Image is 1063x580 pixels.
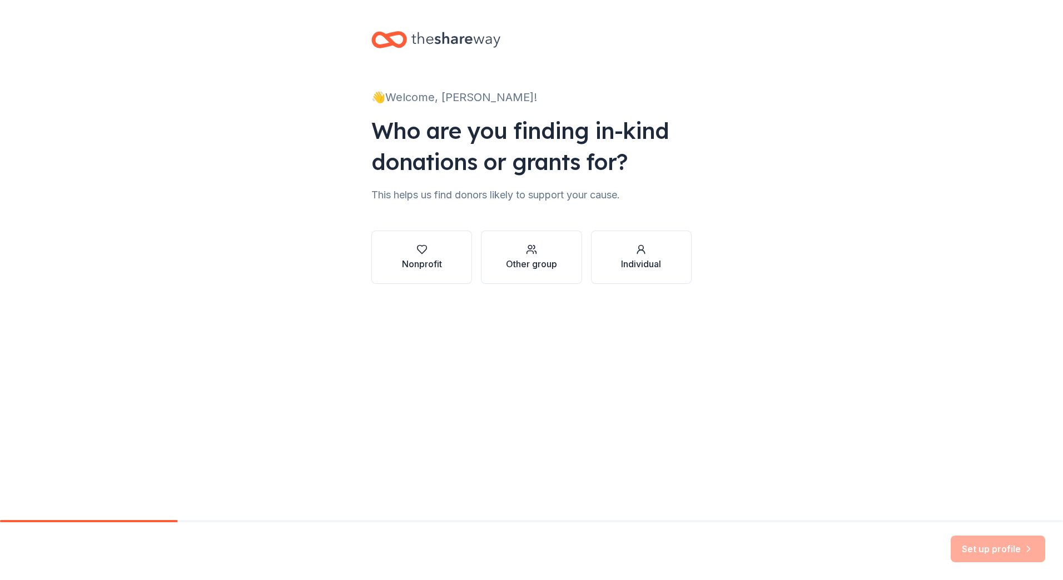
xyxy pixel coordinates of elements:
[402,257,442,271] div: Nonprofit
[371,115,692,177] div: Who are you finding in-kind donations or grants for?
[481,231,582,284] button: Other group
[591,231,692,284] button: Individual
[371,186,692,204] div: This helps us find donors likely to support your cause.
[371,231,472,284] button: Nonprofit
[371,88,692,106] div: 👋 Welcome, [PERSON_NAME]!
[621,257,661,271] div: Individual
[506,257,557,271] div: Other group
